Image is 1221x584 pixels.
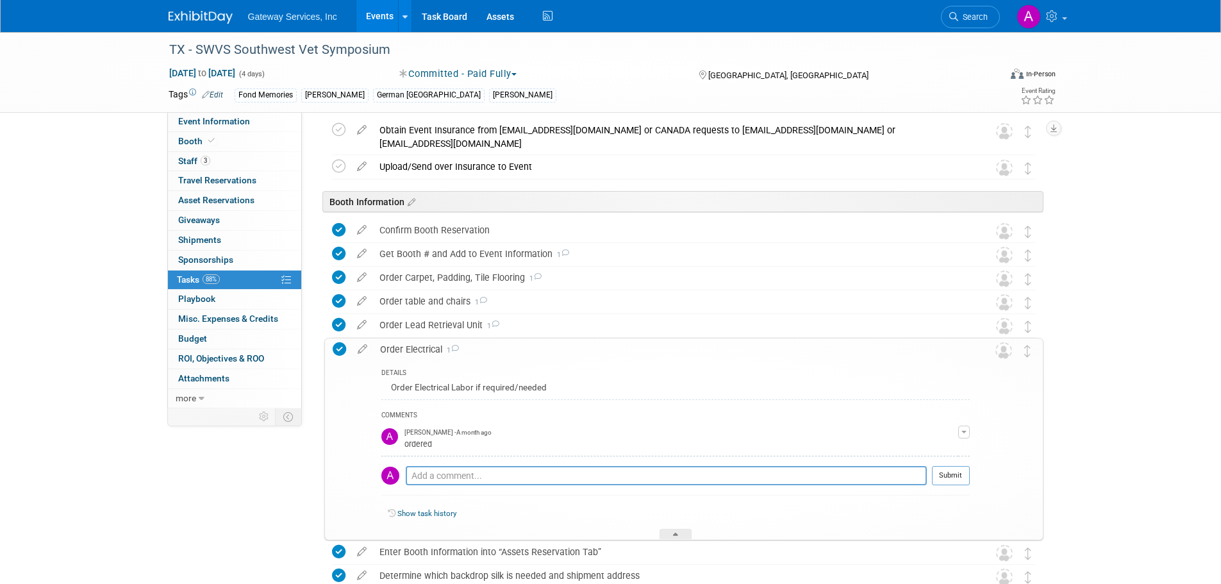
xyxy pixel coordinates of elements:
[351,224,373,236] a: edit
[351,161,373,172] a: edit
[168,132,301,151] a: Booth
[1020,88,1055,94] div: Event Rating
[995,342,1012,359] img: Unassigned
[1025,321,1031,333] i: Move task
[351,546,373,558] a: edit
[381,467,399,485] img: Alyson Evans
[168,112,301,131] a: Event Information
[1025,249,1031,262] i: Move task
[168,271,301,290] a: Tasks88%
[201,156,210,165] span: 3
[373,88,485,102] div: German [GEOGRAPHIC_DATA]
[525,274,542,283] span: 1
[996,318,1013,335] img: Unassigned
[1025,571,1031,583] i: Move task
[1025,297,1031,309] i: Move task
[1024,345,1031,357] i: Move task
[470,298,487,306] span: 1
[176,393,196,403] span: more
[381,369,970,380] div: DETAILS
[165,38,981,62] div: TX - SWVS Southwest Vet Symposium
[381,380,970,399] div: Order Electrical Labor if required/needed
[1017,4,1041,29] img: Alyson Evans
[168,171,301,190] a: Travel Reservations
[351,248,373,260] a: edit
[395,67,522,81] button: Committed - Paid Fully
[941,6,1000,28] a: Search
[168,349,301,369] a: ROI, Objectives & ROO
[169,67,236,79] span: [DATE] [DATE]
[168,310,301,329] a: Misc. Expenses & Credits
[235,88,297,102] div: Fond Memories
[168,191,301,210] a: Asset Reservations
[178,116,250,126] span: Event Information
[178,353,264,363] span: ROI, Objectives & ROO
[489,88,556,102] div: [PERSON_NAME]
[168,211,301,230] a: Giveaways
[996,545,1013,562] img: Unassigned
[301,88,369,102] div: [PERSON_NAME]
[351,272,373,283] a: edit
[996,294,1013,311] img: Unassigned
[168,152,301,171] a: Staff3
[208,137,215,144] i: Booth reservation complete
[196,68,208,78] span: to
[1025,226,1031,238] i: Move task
[168,389,301,408] a: more
[178,136,217,146] span: Booth
[996,247,1013,263] img: Unassigned
[1011,69,1024,79] img: Format-Inperson.png
[178,333,207,344] span: Budget
[373,267,970,288] div: Order Carpet, Padding, Tile Flooring
[238,70,265,78] span: (4 days)
[708,71,868,80] span: [GEOGRAPHIC_DATA], [GEOGRAPHIC_DATA]
[351,296,373,307] a: edit
[381,428,398,445] img: Alyson Evans
[996,160,1013,176] img: Unassigned
[177,274,220,285] span: Tasks
[373,290,970,312] div: Order table and chairs
[178,313,278,324] span: Misc. Expenses & Credits
[1026,69,1056,79] div: In-Person
[404,437,958,449] div: ordered
[253,408,276,425] td: Personalize Event Tab Strip
[203,274,220,284] span: 88%
[169,11,233,24] img: ExhibitDay
[178,294,215,304] span: Playbook
[168,369,301,388] a: Attachments
[178,254,233,265] span: Sponsorships
[442,346,459,355] span: 1
[202,90,223,99] a: Edit
[168,251,301,270] a: Sponsorships
[996,123,1013,140] img: Unassigned
[1025,126,1031,138] i: Move task
[1025,547,1031,560] i: Move task
[381,410,970,423] div: COMMENTS
[932,466,970,485] button: Submit
[178,195,254,205] span: Asset Reservations
[351,124,373,136] a: edit
[373,243,970,265] div: Get Booth # and Add to Event Information
[996,223,1013,240] img: Unassigned
[397,509,456,518] a: Show task history
[178,215,220,225] span: Giveaways
[1025,273,1031,285] i: Move task
[248,12,337,22] span: Gateway Services, Inc
[178,156,210,166] span: Staff
[374,338,970,360] div: Order Electrical
[958,12,988,22] span: Search
[373,119,970,154] div: Obtain Event Insurance from [EMAIL_ADDRESS][DOMAIN_NAME] or CANADA requests to [EMAIL_ADDRESS][DO...
[483,322,499,330] span: 1
[322,191,1043,212] div: Booth Information
[373,541,970,563] div: Enter Booth Information into “Assets Reservation Tab”
[924,67,1056,86] div: Event Format
[373,219,970,241] div: Confirm Booth Reservation
[178,373,229,383] span: Attachments
[275,408,301,425] td: Toggle Event Tabs
[373,156,970,178] div: Upload/Send over Insurance to Event
[169,88,223,103] td: Tags
[996,271,1013,287] img: Unassigned
[168,231,301,250] a: Shipments
[178,175,256,185] span: Travel Reservations
[404,195,415,208] a: Edit sections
